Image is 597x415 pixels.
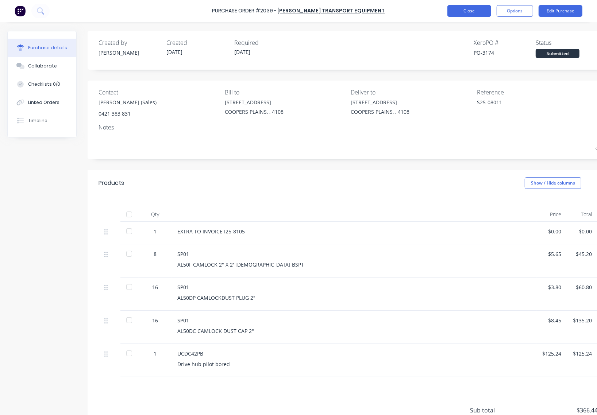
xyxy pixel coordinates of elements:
[8,57,76,75] button: Collaborate
[542,250,561,258] div: $5.65
[8,93,76,112] button: Linked Orders
[573,228,592,235] div: $0.00
[351,88,472,97] div: Deliver to
[542,317,561,324] div: $8.45
[525,177,581,189] button: Show / Hide columns
[536,49,579,58] div: Submitted
[278,7,385,15] a: [PERSON_NAME] Transport Equipment
[225,88,346,97] div: Bill to
[99,88,219,97] div: Contact
[539,5,582,17] button: Edit Purchase
[542,228,561,235] div: $0.00
[536,207,567,222] div: Price
[177,360,531,368] div: Drive hub pilot bored
[99,179,124,187] div: Products
[573,317,592,324] div: $135.20
[177,294,531,302] div: AL50DP CAMLOCKDUST PLUG 2"
[212,7,277,15] div: Purchase Order #2039 -
[177,350,531,357] div: UCDC42PB
[177,250,531,258] div: SP01
[225,98,284,106] div: [STREET_ADDRESS]
[177,283,531,291] div: SP01
[28,117,47,124] div: Timeline
[234,38,296,47] div: Required
[28,81,60,88] div: Checklists 0/0
[139,207,172,222] div: Qty
[8,112,76,130] button: Timeline
[474,38,536,47] div: Xero PO #
[145,317,166,324] div: 16
[177,327,531,335] div: AL50DC CAMLOCK DUST CAP 2"
[28,99,59,106] div: Linked Orders
[573,250,592,258] div: $45.20
[351,98,410,106] div: [STREET_ADDRESS]
[99,98,157,106] div: [PERSON_NAME] (Sales)
[28,44,67,51] div: Purchase details
[99,110,157,117] div: 0421 383 831
[28,63,57,69] div: Collaborate
[166,38,228,47] div: Created
[15,5,26,16] img: Factory
[145,228,166,235] div: 1
[542,283,561,291] div: $3.80
[447,5,491,17] button: Close
[177,317,531,324] div: SP01
[99,38,161,47] div: Created by
[8,75,76,93] button: Checklists 0/0
[177,228,531,235] div: EXTRA TO INVOICE I25-8105
[497,5,533,17] button: Options
[8,39,76,57] button: Purchase details
[225,108,284,116] div: COOPERS PLAINS, , 4108
[177,261,531,268] div: AL50F CAMLOCK 2" X 2' [DEMOGRAPHIC_DATA] BSPT
[145,350,166,357] div: 1
[542,350,561,357] div: $125.24
[145,250,166,258] div: 8
[145,283,166,291] div: 16
[351,108,410,116] div: COOPERS PLAINS, , 4108
[474,49,536,57] div: PO-3174
[573,283,592,291] div: $60.80
[99,49,161,57] div: [PERSON_NAME]
[477,98,568,115] textarea: S25-08011
[573,350,592,357] div: $125.24
[470,406,525,415] span: Sub total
